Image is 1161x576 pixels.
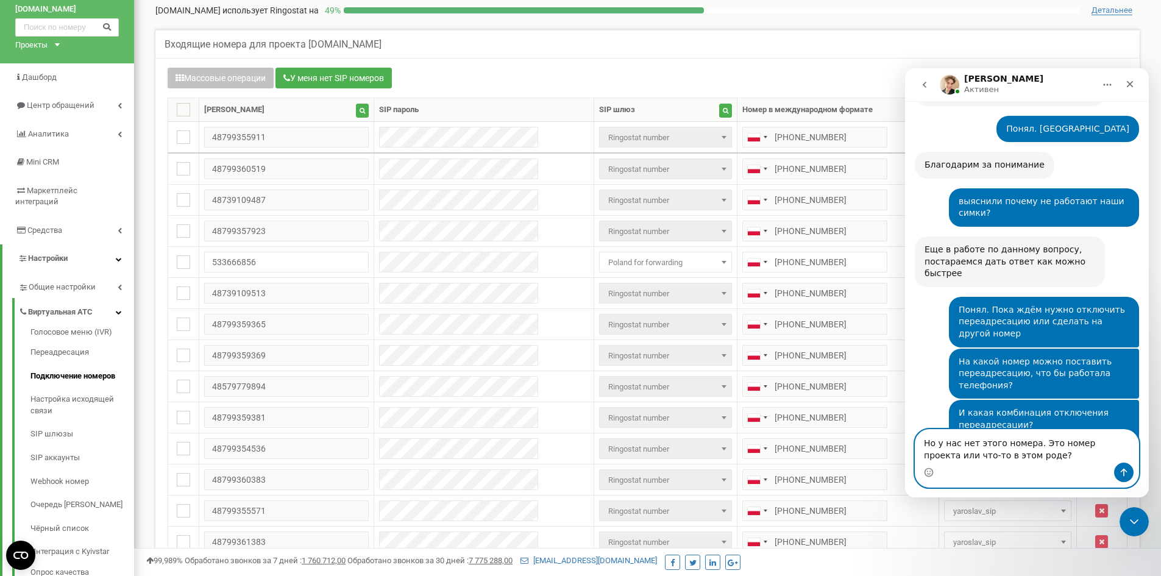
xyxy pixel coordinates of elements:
[742,190,887,210] input: 512 345 678
[603,223,728,240] span: Ringostat number
[603,192,728,209] span: Ringostat number
[743,221,771,241] div: Telephone country code
[743,346,771,365] div: Telephone country code
[30,327,134,341] a: Голосовое меню (IVR)
[742,104,873,116] div: Номер в международном формате
[742,127,887,148] input: 512 345 678
[222,5,319,15] span: использует Ringostat на
[743,377,771,396] div: Telephone country code
[742,376,887,397] input: 512 345 678
[603,472,728,489] span: Ringostat number
[742,221,887,241] input: 512 345 678
[599,127,732,148] span: Ringostat number
[743,470,771,489] div: Telephone country code
[1092,5,1132,15] span: Детальнее
[18,298,134,323] a: Виртуальная АТС
[905,68,1149,497] iframe: Intercom live chat
[599,532,732,552] span: Ringostat number
[603,410,728,427] span: Ringostat number
[743,501,771,521] div: Telephone country code
[743,252,771,272] div: Telephone country code
[599,314,732,335] span: Ringostat number
[742,158,887,179] input: 512 345 678
[18,273,134,298] a: Общие настройки
[599,438,732,459] span: Ringostat number
[374,98,594,122] th: SIP пароль
[743,532,771,552] div: Telephone country code
[30,493,134,517] a: Очередь [PERSON_NAME]
[30,446,134,470] a: SIP аккаунты
[743,283,771,303] div: Telephone country code
[742,407,887,428] input: 512 345 678
[275,68,392,88] button: У меня нет SIP номеров
[29,282,96,293] span: Общие настройки
[30,470,134,494] a: Webhook номер
[599,252,732,272] span: Poland for forwarding
[30,422,134,446] a: SIP шлюзы
[1120,507,1149,536] iframe: Intercom live chat
[599,104,635,116] div: SIP шлюз
[165,39,382,50] h5: Входящие номера для проекта [DOMAIN_NAME]
[185,556,346,565] span: Обработано звонков за 7 дней :
[599,469,732,490] span: Ringostat number
[28,254,68,263] span: Настройки
[742,532,887,552] input: 512 345 678
[742,283,887,304] input: 512 345 678
[603,379,728,396] span: Ringostat number
[599,283,732,304] span: Ringostat number
[30,364,134,388] a: Подключение номеров
[15,186,77,207] span: Маркетплейс интеграций
[599,500,732,521] span: Ringostat number
[743,127,771,147] div: Telephone country code
[603,534,728,551] span: Ringostat number
[27,226,62,235] span: Средства
[28,307,93,318] span: Виртуальная АТС
[520,556,657,565] a: [EMAIL_ADDRESS][DOMAIN_NAME]
[15,18,119,37] input: Поиск по номеру
[742,500,887,521] input: 512 345 678
[599,376,732,397] span: Ringostat number
[599,345,732,366] span: Ringostat number
[603,316,728,333] span: Ringostat number
[742,469,887,490] input: 512 345 678
[30,341,134,364] a: Переадресация
[603,129,728,146] span: Ringostat number
[204,104,265,116] div: [PERSON_NAME]
[599,158,732,179] span: Ringostat number
[743,408,771,427] div: Telephone country code
[603,441,728,458] span: Ringostat number
[27,101,94,110] span: Центр обращений
[743,190,771,210] div: Telephone country code
[603,285,728,302] span: Ringostat number
[28,129,69,138] span: Аналитика
[2,244,134,273] a: Настройки
[599,190,732,210] span: Ringostat number
[30,388,134,422] a: Настройка исходящей связи
[15,4,119,15] a: [DOMAIN_NAME]
[944,532,1071,552] span: yaroslav_sip
[347,556,513,565] span: Обработано звонков за 30 дней :
[742,252,887,272] input: 512 345 678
